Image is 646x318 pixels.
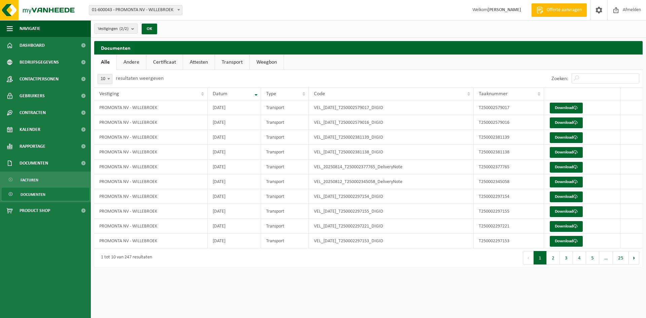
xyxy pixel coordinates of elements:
a: Download [550,162,583,173]
td: PROMONTA NV - WILLEBROEK [94,189,208,204]
button: Next [629,251,639,264]
td: VEL_[DATE]_T250002381138_DIGID [309,145,474,160]
td: VEL_[DATE]_T250002297154_DIGID [309,189,474,204]
td: PROMONTA NV - WILLEBROEK [94,204,208,219]
td: [DATE] [208,160,261,174]
button: 3 [560,251,573,264]
span: Kalender [20,121,40,138]
td: T250002297154 [474,189,544,204]
a: Download [550,147,583,158]
span: … [599,251,613,264]
a: Download [550,103,583,113]
td: VEL_[DATE]_T250002297221_DIGID [309,219,474,234]
div: 1 tot 10 van 247 resultaten [98,252,152,264]
td: VEL_[DATE]_T250002297155_DIGID [309,204,474,219]
span: Documenten [21,188,45,201]
span: Offerte aanvragen [545,7,583,13]
td: [DATE] [208,189,261,204]
td: Transport [261,160,309,174]
span: Dashboard [20,37,45,54]
a: Download [550,221,583,232]
td: Transport [261,145,309,160]
span: Vestigingen [98,24,129,34]
label: Zoeken: [551,76,568,81]
td: [DATE] [208,100,261,115]
td: Transport [261,130,309,145]
count: (2/2) [119,27,129,31]
td: [DATE] [208,219,261,234]
span: Gebruikers [20,87,45,104]
td: PROMONTA NV - WILLEBROEK [94,160,208,174]
td: T250002381139 [474,130,544,145]
td: T250002381138 [474,145,544,160]
button: 25 [613,251,629,264]
td: [DATE] [208,204,261,219]
td: Transport [261,234,309,248]
button: Previous [523,251,534,264]
td: T250002579017 [474,100,544,115]
button: 2 [547,251,560,264]
span: Documenten [20,155,48,172]
td: [DATE] [208,115,261,130]
a: Andere [117,55,146,70]
span: Type [266,91,276,97]
span: Facturen [21,174,38,186]
td: T250002297153 [474,234,544,248]
span: Product Shop [20,202,50,219]
td: [DATE] [208,174,261,189]
span: Contracten [20,104,46,121]
a: Download [550,191,583,202]
td: T250002377765 [474,160,544,174]
td: VEL_[DATE]_T250002297153_DIGID [309,234,474,248]
button: 1 [534,251,547,264]
span: 01-600043 - PROMONTA NV - WILLEBROEK [89,5,182,15]
td: Transport [261,100,309,115]
td: T250002579016 [474,115,544,130]
a: Alle [94,55,116,70]
td: [DATE] [208,145,261,160]
td: PROMONTA NV - WILLEBROEK [94,100,208,115]
td: VEL_20250812_T250002345058_DeliveryNote [309,174,474,189]
span: Taaknummer [479,91,508,97]
td: PROMONTA NV - WILLEBROEK [94,174,208,189]
td: T250002345058 [474,174,544,189]
td: PROMONTA NV - WILLEBROEK [94,145,208,160]
a: Download [550,206,583,217]
td: VEL_[DATE]_T250002381139_DIGID [309,130,474,145]
td: PROMONTA NV - WILLEBROEK [94,219,208,234]
a: Weegbon [250,55,284,70]
a: Certificaat [146,55,183,70]
button: OK [142,24,157,34]
td: VEL_[DATE]_T250002579017_DIGID [309,100,474,115]
h2: Documenten [94,41,643,54]
span: Contactpersonen [20,71,59,87]
td: [DATE] [208,130,261,145]
span: Code [314,91,325,97]
a: Download [550,132,583,143]
td: PROMONTA NV - WILLEBROEK [94,234,208,248]
a: Transport [215,55,249,70]
td: VEL_20250814_T250002377765_DeliveryNote [309,160,474,174]
span: Vestiging [99,91,119,97]
td: Transport [261,204,309,219]
td: T250002297221 [474,219,544,234]
a: Documenten [2,188,89,201]
td: Transport [261,219,309,234]
td: Transport [261,189,309,204]
button: 5 [586,251,599,264]
span: Navigatie [20,20,40,37]
a: Download [550,236,583,247]
a: Facturen [2,173,89,186]
span: Datum [213,91,227,97]
td: PROMONTA NV - WILLEBROEK [94,130,208,145]
span: Rapportage [20,138,45,155]
td: Transport [261,174,309,189]
strong: [PERSON_NAME] [488,7,521,12]
td: T250002297155 [474,204,544,219]
a: Offerte aanvragen [531,3,587,17]
span: 10 [98,74,112,84]
a: Download [550,117,583,128]
td: PROMONTA NV - WILLEBROEK [94,115,208,130]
